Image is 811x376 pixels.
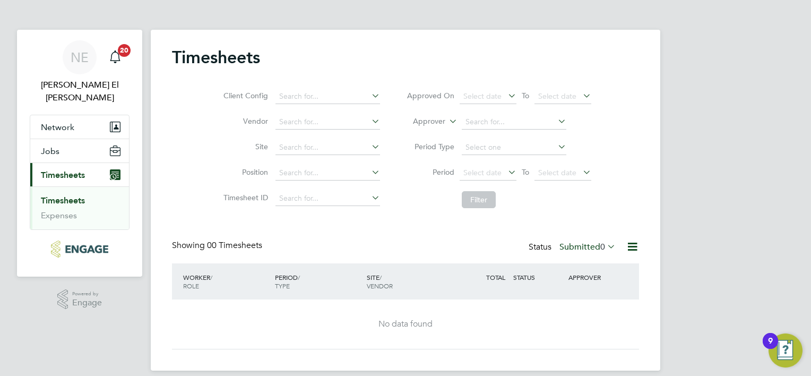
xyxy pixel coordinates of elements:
[17,30,142,277] nav: Main navigation
[72,289,102,298] span: Powered by
[600,242,605,252] span: 0
[463,91,502,101] span: Select date
[30,241,130,258] a: Go to home page
[57,289,102,310] a: Powered byEngage
[538,91,576,101] span: Select date
[220,167,268,177] label: Position
[220,193,268,202] label: Timesheet ID
[275,191,380,206] input: Search for...
[30,40,130,104] a: NE[PERSON_NAME] El [PERSON_NAME]
[398,116,445,127] label: Approver
[559,242,616,252] label: Submitted
[511,268,566,287] div: STATUS
[275,115,380,130] input: Search for...
[118,44,131,57] span: 20
[183,281,199,290] span: ROLE
[367,281,393,290] span: VENDOR
[183,319,628,330] div: No data found
[275,140,380,155] input: Search for...
[462,115,566,130] input: Search for...
[180,268,272,295] div: WORKER
[275,89,380,104] input: Search for...
[529,240,618,255] div: Status
[768,341,773,355] div: 9
[272,268,364,295] div: PERIOD
[519,89,532,102] span: To
[298,273,300,281] span: /
[30,163,129,186] button: Timesheets
[41,195,85,206] a: Timesheets
[41,146,59,156] span: Jobs
[220,91,268,100] label: Client Config
[407,91,454,100] label: Approved On
[41,122,74,132] span: Network
[71,50,89,64] span: NE
[210,273,212,281] span: /
[207,240,262,251] span: 00 Timesheets
[379,273,382,281] span: /
[172,240,264,251] div: Showing
[462,191,496,208] button: Filter
[220,116,268,126] label: Vendor
[41,170,85,180] span: Timesheets
[566,268,621,287] div: APPROVER
[72,298,102,307] span: Engage
[364,268,456,295] div: SITE
[51,241,108,258] img: legacie-logo-retina.png
[30,79,130,104] span: Nora El Gendy
[463,168,502,177] span: Select date
[275,281,290,290] span: TYPE
[41,210,77,220] a: Expenses
[220,142,268,151] label: Site
[105,40,126,74] a: 20
[30,115,129,139] button: Network
[486,273,505,281] span: TOTAL
[30,186,129,229] div: Timesheets
[769,334,803,368] button: Open Resource Center, 9 new notifications
[519,165,532,179] span: To
[172,47,260,68] h2: Timesheets
[275,166,380,181] input: Search for...
[407,142,454,151] label: Period Type
[30,139,129,163] button: Jobs
[538,168,576,177] span: Select date
[407,167,454,177] label: Period
[462,140,566,155] input: Select one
